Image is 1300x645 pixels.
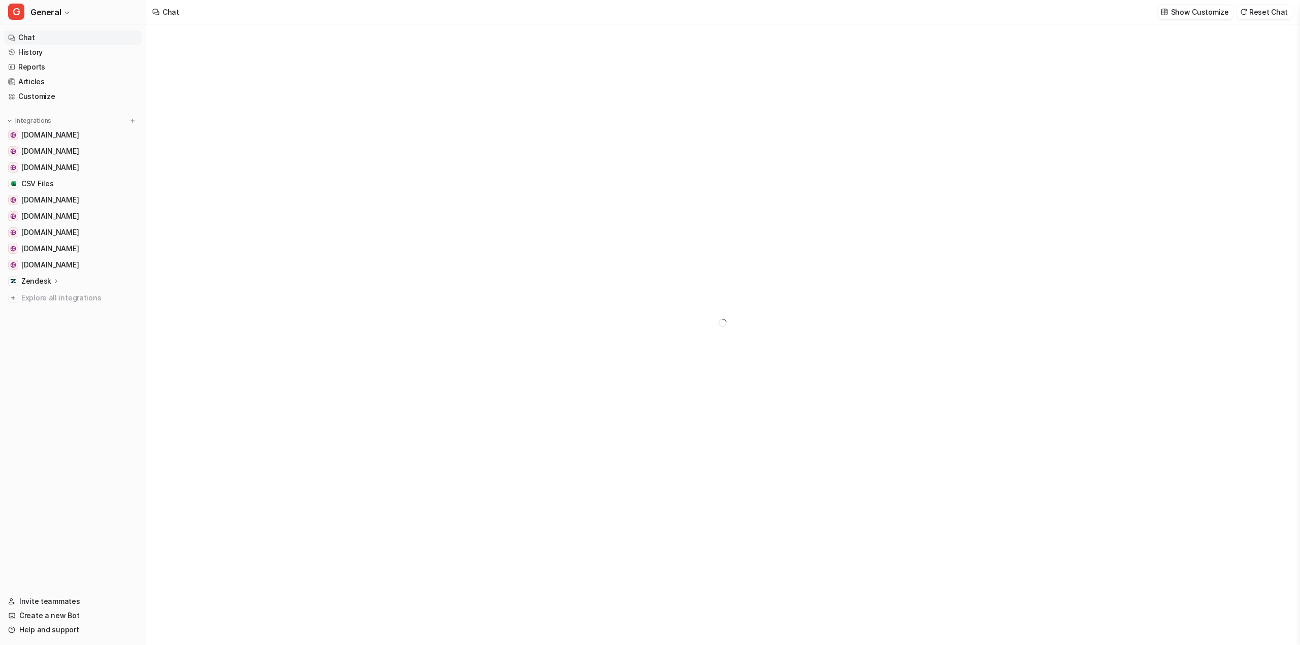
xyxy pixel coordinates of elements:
a: Create a new Bot [4,608,142,623]
img: contactform7.com [10,148,16,154]
img: www.wpbeginner.com [10,164,16,171]
a: cloud86.io[DOMAIN_NAME] [4,128,142,142]
span: [DOMAIN_NAME] [21,195,79,205]
a: fluentsmtp.com[DOMAIN_NAME] [4,193,142,207]
button: Integrations [4,116,54,126]
a: Chat [4,30,142,45]
a: Invite teammates [4,594,142,608]
img: CSV Files [10,181,16,187]
p: Integrations [15,117,51,125]
span: [DOMAIN_NAME] [21,260,79,270]
a: www.wpbeginner.com[DOMAIN_NAME] [4,160,142,175]
img: expand menu [6,117,13,124]
img: cloud86.io [10,132,16,138]
img: explore all integrations [8,293,18,303]
button: Show Customize [1158,5,1233,19]
a: Explore all integrations [4,291,142,305]
p: Show Customize [1171,7,1229,17]
span: General [30,5,61,19]
img: Zendesk [10,278,16,284]
a: Help and support [4,623,142,637]
img: support.google.com [10,246,16,252]
img: www.cloudflare.com [10,262,16,268]
img: fluentsmtp.com [10,197,16,203]
span: [DOMAIN_NAME] [21,211,79,221]
span: [DOMAIN_NAME] [21,146,79,156]
span: CSV Files [21,179,53,189]
a: docs.litespeedtech.com[DOMAIN_NAME] [4,225,142,240]
a: contactform7.com[DOMAIN_NAME] [4,144,142,158]
img: menu_add.svg [129,117,136,124]
a: Reports [4,60,142,74]
span: [DOMAIN_NAME] [21,130,79,140]
a: developers.cloudflare.com[DOMAIN_NAME] [4,209,142,223]
a: Customize [4,89,142,104]
span: [DOMAIN_NAME] [21,244,79,254]
a: CSV FilesCSV Files [4,177,142,191]
img: customize [1161,8,1168,16]
p: Zendesk [21,276,51,286]
span: [DOMAIN_NAME] [21,162,79,173]
a: History [4,45,142,59]
button: Reset Chat [1237,5,1292,19]
div: Chat [162,7,179,17]
img: reset [1240,8,1247,16]
a: www.cloudflare.com[DOMAIN_NAME] [4,258,142,272]
img: docs.litespeedtech.com [10,229,16,235]
img: developers.cloudflare.com [10,213,16,219]
span: G [8,4,24,20]
a: support.google.com[DOMAIN_NAME] [4,242,142,256]
span: [DOMAIN_NAME] [21,227,79,237]
a: Articles [4,75,142,89]
span: Explore all integrations [21,290,138,306]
